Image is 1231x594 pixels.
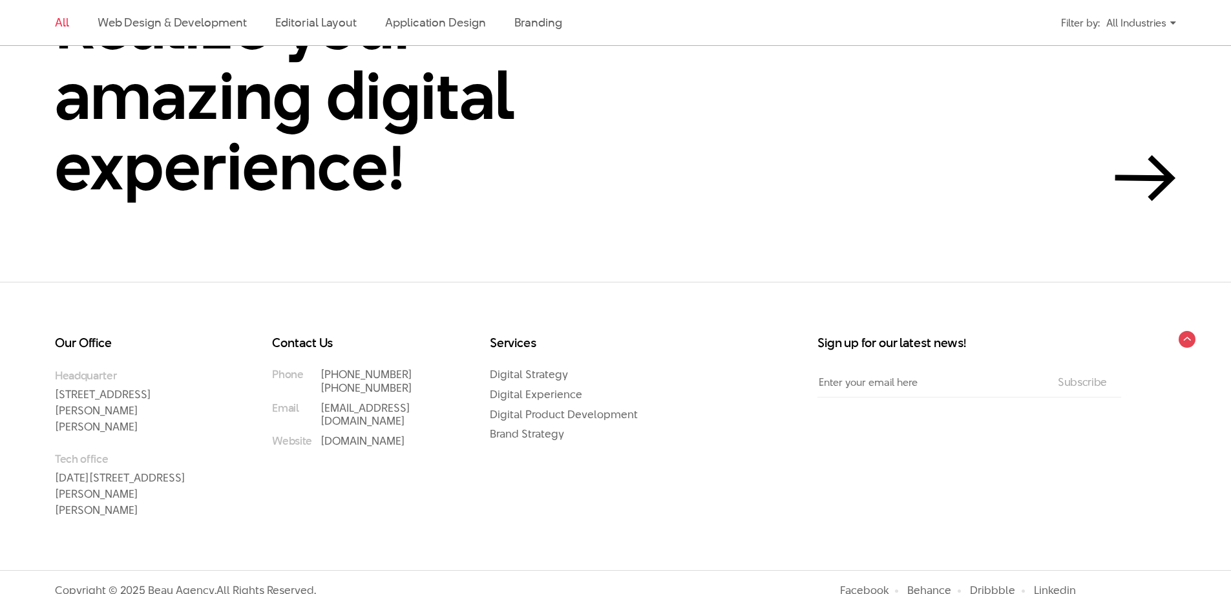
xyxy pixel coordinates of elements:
[385,14,485,30] a: Application Design
[490,337,655,350] h3: Services
[272,368,303,381] small: Phone
[272,337,437,350] h3: Contact Us
[321,400,410,429] a: [EMAIL_ADDRESS][DOMAIN_NAME]
[55,14,69,30] a: All
[321,366,412,382] a: [PHONE_NUMBER]
[98,14,247,30] a: Web Design & Development
[55,337,220,350] h3: Our Office
[490,426,564,441] a: Brand Strategy
[514,14,562,30] a: Branding
[817,337,1121,350] h3: Sign up for our latest news!
[490,387,582,402] a: Digital Experience
[275,14,357,30] a: Editorial Layout
[55,451,220,518] p: [DATE][STREET_ADDRESS][PERSON_NAME][PERSON_NAME]
[1054,376,1111,388] input: Subscribe
[55,368,220,383] small: Headquarter
[817,368,1044,397] input: Enter your email here
[55,451,220,467] small: Tech office
[55,368,220,435] p: [STREET_ADDRESS][PERSON_NAME][PERSON_NAME]
[490,407,638,422] a: Digital Product Development
[490,366,568,382] a: Digital Strategy
[1106,12,1176,34] div: All Industries
[272,401,299,415] small: Email
[272,434,312,448] small: Website
[321,433,405,449] a: [DOMAIN_NAME]
[1061,12,1100,34] div: Filter by:
[321,380,412,396] a: [PHONE_NUMBER]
